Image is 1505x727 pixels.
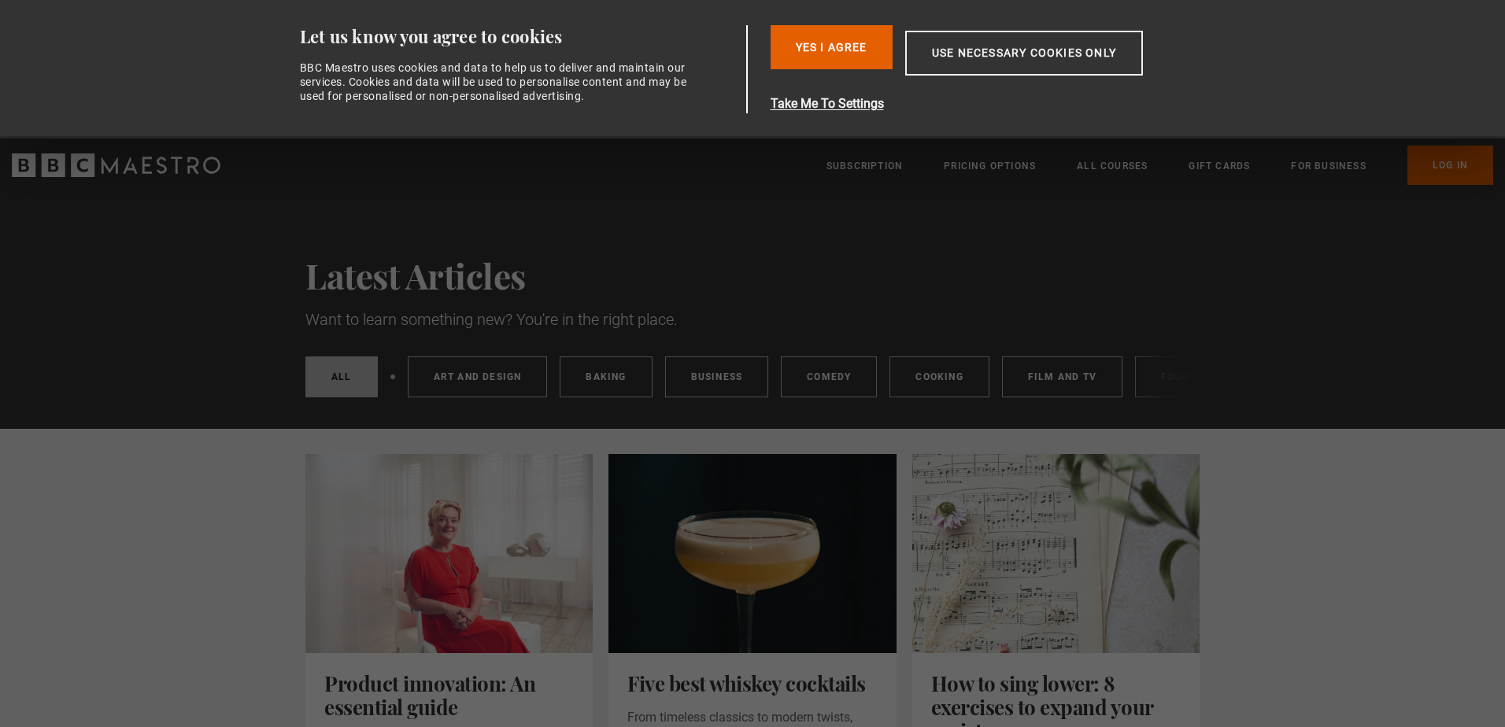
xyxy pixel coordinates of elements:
[665,356,769,397] a: Business
[305,356,378,397] a: All
[771,25,893,69] button: Yes I Agree
[905,31,1143,76] button: Use necessary cookies only
[1291,158,1366,174] a: For business
[1189,158,1250,174] a: Gift Cards
[300,61,697,104] div: BBC Maestro uses cookies and data to help us to deliver and maintain our services. Cookies and da...
[305,356,1200,404] nav: Categories
[1407,146,1493,185] a: Log In
[408,356,548,397] a: Art and Design
[771,94,1218,113] button: Take Me To Settings
[781,356,877,397] a: Comedy
[826,158,903,174] a: Subscription
[889,356,989,397] a: Cooking
[944,158,1036,174] a: Pricing Options
[300,25,741,48] div: Let us know you agree to cookies
[12,153,220,177] svg: BBC Maestro
[560,356,652,397] a: Baking
[305,308,1200,331] p: Want to learn something new? You're in the right place.
[1002,356,1122,397] a: Film and TV
[1077,158,1148,174] a: All Courses
[826,146,1493,185] nav: Primary
[305,256,1200,295] h1: Latest Articles
[627,670,866,697] a: Five best whiskey cocktails
[324,670,535,721] a: Product innovation: An essential guide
